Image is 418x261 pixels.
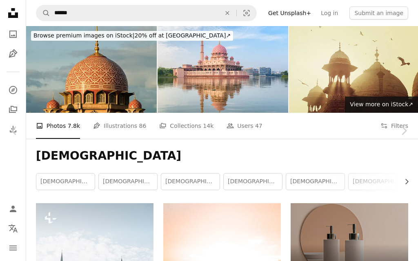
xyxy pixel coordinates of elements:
h1: [DEMOGRAPHIC_DATA] [36,149,408,163]
button: Menu [5,240,21,256]
a: Browse premium images on iStock|20% off at [GEOGRAPHIC_DATA]↗ [26,26,238,46]
a: Get Unsplash+ [263,7,316,20]
a: Log in [316,7,343,20]
span: 14k [203,121,213,130]
button: Visual search [237,5,256,21]
img: Awesome view of the Putra Mosque at sunrise, Putrajaya, Malaysia [158,26,288,113]
button: Submit an image [349,7,408,20]
a: Users 47 [227,113,262,139]
a: [DEMOGRAPHIC_DATA] [99,173,157,190]
a: View more on iStock↗ [345,97,418,113]
a: [DEMOGRAPHIC_DATA] [36,173,95,190]
span: 86 [139,121,147,130]
span: Browse premium images on iStock | [33,32,134,39]
span: 47 [255,121,262,130]
a: Explore [5,82,21,98]
span: 20% off at [GEOGRAPHIC_DATA] ↗ [33,32,231,39]
a: Log in / Sign up [5,201,21,217]
a: [DEMOGRAPHIC_DATA] [161,173,220,190]
span: View more on iStock ↗ [350,101,413,107]
button: scroll list to the right [399,173,408,190]
a: Photos [5,26,21,42]
a: [DEMOGRAPHIC_DATA] [224,173,282,190]
button: Filters [380,113,408,139]
button: Search Unsplash [36,5,50,21]
a: Illustrations 86 [93,113,146,139]
button: Language [5,220,21,237]
form: Find visuals sitewide [36,5,257,21]
button: Clear [218,5,236,21]
img: putra mosque putrajay malaysia islam muslim religion [26,26,157,113]
a: [DEMOGRAPHIC_DATA] interior [286,173,345,190]
a: Next [389,92,418,170]
a: Collections 14k [159,113,213,139]
a: [DEMOGRAPHIC_DATA] night [349,173,407,190]
a: Illustrations [5,46,21,62]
